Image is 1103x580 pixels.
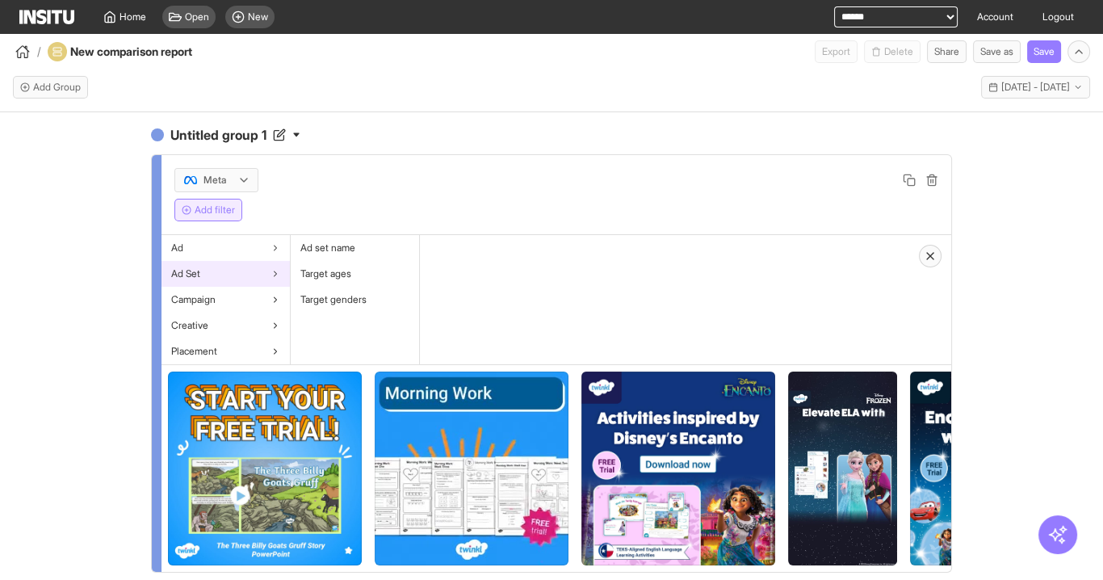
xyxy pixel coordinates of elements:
div: New comparison report [48,42,236,61]
button: Share [927,40,967,63]
span: Campaign [171,293,216,306]
img: Logo [19,10,74,24]
button: [DATE] - [DATE] [981,76,1090,99]
span: Home [120,11,146,23]
img: ila4p3k7o9plz3ttzwei [168,372,362,565]
span: Ad [171,242,183,254]
span: Target ages [300,267,351,280]
button: Export [815,40,858,63]
button: Delete [864,40,921,63]
button: Save [1027,40,1061,63]
h4: Untitled group 1 [151,125,952,145]
span: Can currently only export from Insights reports. [815,40,858,63]
span: Target genders [300,293,367,306]
span: / [37,44,41,60]
span: Creative [171,319,208,332]
span: [DATE] - [DATE] [1001,81,1070,94]
img: rteqf9mbxjxjuiyhhwvs [581,372,775,565]
span: Ad Set [171,267,200,280]
span: Open [185,11,209,23]
button: Save as [973,40,1021,63]
span: You cannot delete a preset report. [864,40,921,63]
button: Add Group [13,76,88,99]
span: Ad set name [300,242,355,254]
span: New [248,11,268,23]
button: Add filter [174,199,242,221]
button: / [13,42,41,61]
h4: New comparison report [70,44,236,60]
span: Placement [171,345,217,358]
